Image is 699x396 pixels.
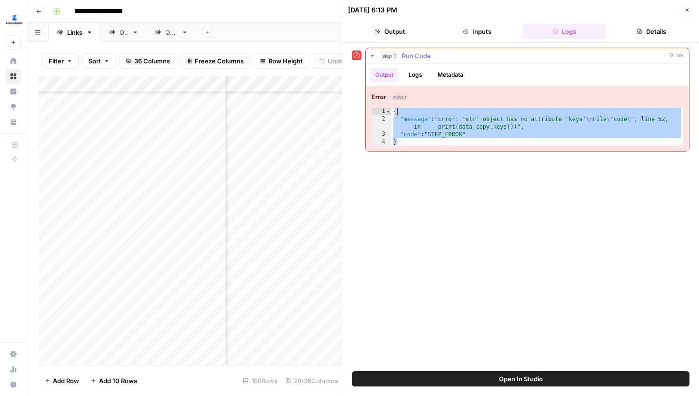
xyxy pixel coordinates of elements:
button: Freeze Columns [180,53,250,69]
span: object [390,92,409,101]
div: 0 ms [366,64,689,151]
span: Toggle code folding, rows 1 through 4 [386,108,391,115]
div: 2 [372,115,391,131]
span: Run Code [402,51,431,61]
button: Inputs [435,24,519,39]
a: Browse [6,69,21,84]
img: LegalZoom Logo [6,11,23,28]
button: Logs [523,24,606,39]
a: Insights [6,84,21,99]
div: Links [67,28,82,37]
button: Sort [82,53,116,69]
a: QA [101,23,147,42]
button: Logs [403,68,428,82]
a: Links [49,23,101,42]
div: QA2 [165,28,178,37]
div: 4 [372,138,391,146]
span: Sort [89,56,101,66]
span: 36 Columns [134,56,170,66]
strong: Error [371,92,386,102]
a: Your Data [6,114,21,130]
button: Output [348,24,431,39]
button: Details [610,24,693,39]
span: Add 10 Rows [99,376,137,386]
button: Add Row [39,373,85,388]
a: Home [6,53,21,69]
div: 1 [372,108,391,115]
a: Usage [6,362,21,377]
div: QA [120,28,128,37]
span: Add Row [53,376,79,386]
button: 36 Columns [120,53,176,69]
div: [DATE] 6:13 PM [348,5,397,15]
span: Filter [49,56,64,66]
a: Opportunities [6,99,21,114]
button: Workspace: LegalZoom [6,8,21,31]
div: 100 Rows [239,373,281,388]
button: Add 10 Rows [85,373,143,388]
span: Undo [328,56,344,66]
span: step_1 [380,51,398,61]
span: Row Height [269,56,303,66]
span: 0 ms [669,51,683,60]
button: Undo [313,53,350,69]
button: Row Height [254,53,309,69]
button: Metadata [432,68,469,82]
div: 28/36 Columns [281,373,342,388]
span: Open In Studio [499,374,543,384]
div: 3 [372,131,391,138]
a: Settings [6,346,21,362]
span: Freeze Columns [195,56,244,66]
button: Help + Support [6,377,21,392]
button: 0 ms [366,48,689,63]
button: Output [369,68,399,82]
a: QA2 [147,23,196,42]
button: Filter [42,53,79,69]
button: Open In Studio [352,371,689,386]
